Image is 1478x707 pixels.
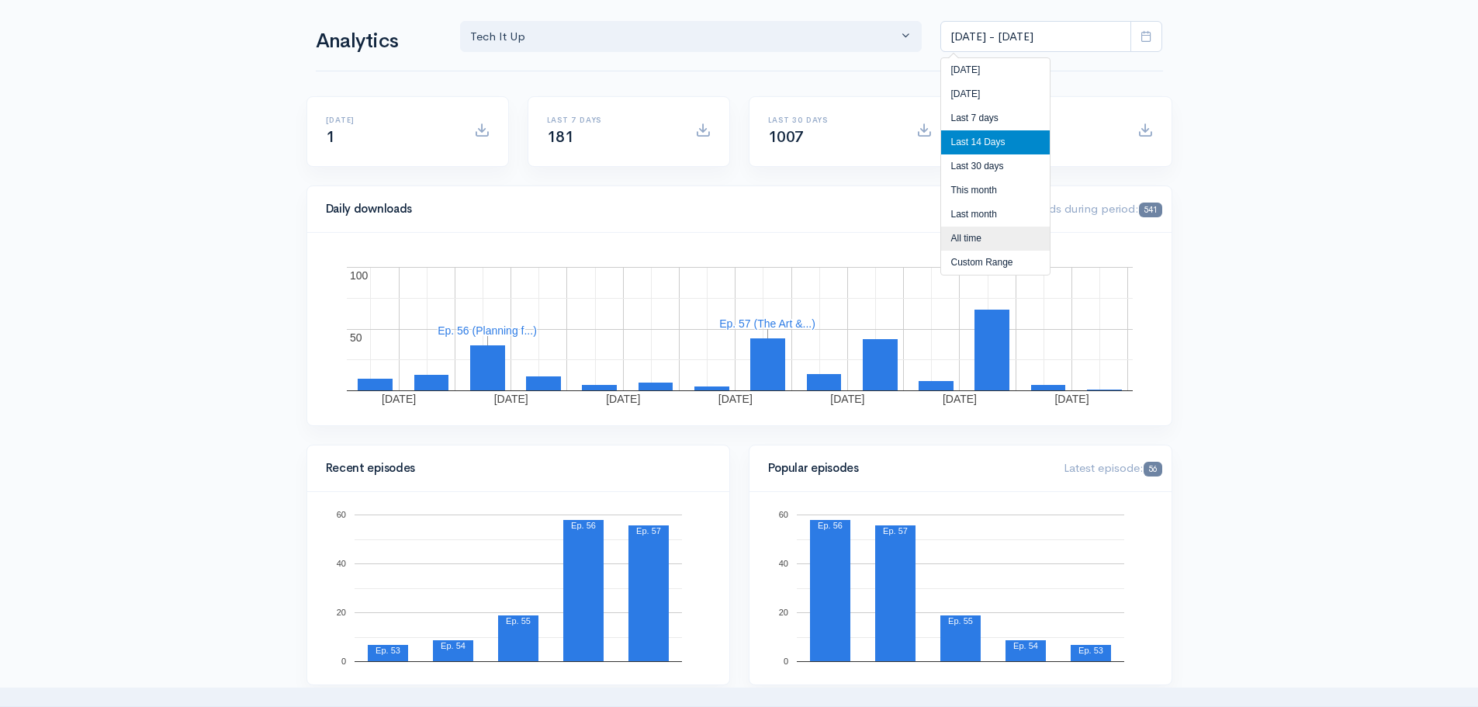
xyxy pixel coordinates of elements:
div: Tech It Up [470,28,898,46]
text: [DATE] [1054,393,1089,405]
text: 60 [336,510,345,519]
li: Last month [941,203,1050,227]
text: Ep. 54 [1013,641,1038,650]
text: Ep. 56 [571,521,596,530]
text: 0 [783,657,787,666]
li: Last 7 days [941,106,1050,130]
input: analytics date range selector [940,21,1131,53]
li: Last 30 days [941,154,1050,178]
li: Custom Range [941,251,1050,275]
h4: Daily downloads [326,203,983,216]
h6: Last 7 days [547,116,677,124]
text: Ep. 55 [948,616,973,626]
text: 40 [778,559,787,568]
text: [DATE] [942,393,976,405]
text: Ep. 56 [818,521,843,530]
li: [DATE] [941,58,1050,82]
text: Ep. 54 [441,641,466,650]
text: [DATE] [382,393,416,405]
text: Ep. 53 [1078,646,1103,655]
h1: Analytics [316,30,441,53]
span: 181 [547,127,574,147]
text: 20 [778,608,787,617]
text: 0 [341,657,345,666]
h6: [DATE] [326,116,455,124]
li: [DATE] [941,82,1050,106]
text: Ep. 57 [636,526,661,535]
span: 1 [326,127,335,147]
text: [DATE] [830,393,864,405]
text: [DATE] [718,393,752,405]
li: Last 14 Days [941,130,1050,154]
h4: Popular episodes [768,462,1046,475]
text: 20 [336,608,345,617]
button: Tech It Up [460,21,922,53]
text: [DATE] [493,393,528,405]
text: 100 [350,269,369,282]
span: 1007 [768,127,804,147]
text: Ep. 55 [506,616,531,626]
span: Latest episode: [1064,460,1161,475]
span: 541 [1139,203,1161,217]
span: Downloads during period: [1001,201,1161,216]
text: Ep. 56 (Planning f...) [438,324,537,337]
li: All time [941,227,1050,251]
li: This month [941,178,1050,203]
svg: A chart. [768,511,1153,666]
h6: Last 30 days [768,116,898,124]
text: 50 [350,331,362,344]
h6: All time [989,116,1119,124]
svg: A chart. [326,251,1153,407]
text: Ep. 53 [376,646,400,655]
text: Ep. 57 [883,526,908,535]
text: Ep. 57 (The Art &...) [719,317,815,330]
h4: Recent episodes [326,462,701,475]
text: 40 [336,559,345,568]
text: [DATE] [606,393,640,405]
span: 56 [1144,462,1161,477]
text: 60 [778,510,787,519]
svg: A chart. [326,511,711,666]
